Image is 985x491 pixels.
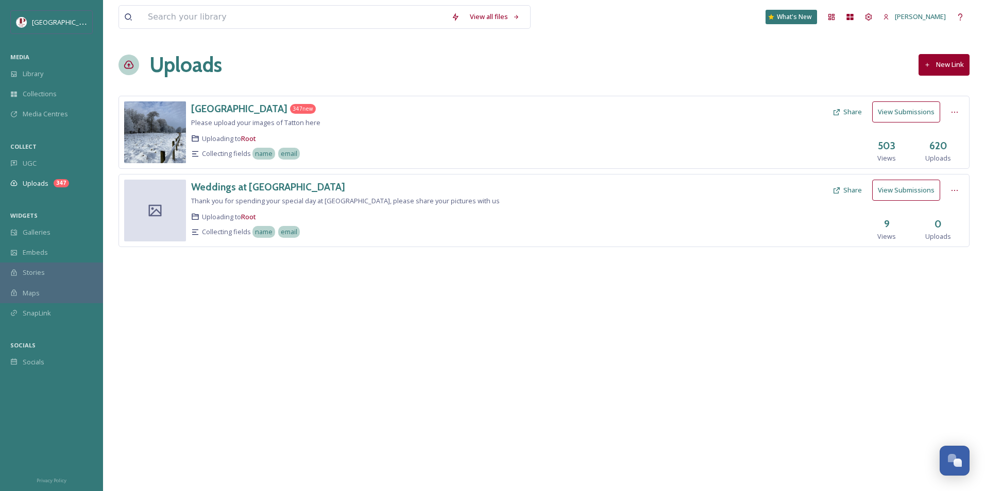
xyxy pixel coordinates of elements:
[255,227,273,237] span: name
[23,109,68,119] span: Media Centres
[23,69,43,79] span: Library
[124,101,186,163] img: 4b71e7b8-e865-4367-bfd5-b6f5ac25e61b.jpg
[281,227,297,237] span: email
[149,49,222,80] a: Uploads
[143,6,446,28] input: Search your library
[23,357,44,367] span: Socials
[877,232,896,241] span: Views
[54,179,69,187] div: 347
[23,179,48,188] span: Uploads
[465,7,525,27] a: View all files
[255,149,273,159] span: name
[23,248,48,257] span: Embeds
[37,474,66,486] a: Privacy Policy
[895,12,946,21] span: [PERSON_NAME]
[23,227,50,237] span: Galleries
[191,118,320,127] span: Please upload your images of Tatton here
[827,102,867,122] button: Share
[872,101,945,122] a: View Submissions
[16,17,27,27] img: download%20(5).png
[827,180,867,200] button: Share
[191,181,345,193] h3: Weddings at [GEOGRAPHIC_DATA]
[877,153,896,163] span: Views
[23,308,51,318] span: SnapLink
[191,101,287,116] a: [GEOGRAPHIC_DATA]
[872,180,940,201] button: View Submissions
[925,232,951,241] span: Uploads
[23,288,40,298] span: Maps
[191,196,500,205] span: Thank you for spending your special day at [GEOGRAPHIC_DATA], please share your pictures with us
[10,143,37,150] span: COLLECT
[940,446,970,476] button: Open Chat
[191,180,345,195] a: Weddings at [GEOGRAPHIC_DATA]
[884,217,890,232] h3: 9
[919,54,970,75] button: New Link
[935,217,942,232] h3: 0
[929,138,947,153] h3: 620
[290,104,316,114] div: 347 new
[202,227,251,237] span: Collecting fields
[281,149,297,159] span: email
[10,212,38,219] span: WIDGETS
[23,268,45,277] span: Stories
[10,341,36,349] span: SOCIALS
[32,17,97,27] span: [GEOGRAPHIC_DATA]
[23,89,57,99] span: Collections
[23,159,37,168] span: UGC
[925,153,951,163] span: Uploads
[872,180,945,201] a: View Submissions
[241,212,256,221] a: Root
[37,477,66,484] span: Privacy Policy
[202,149,251,159] span: Collecting fields
[202,212,256,222] span: Uploading to
[878,7,951,27] a: [PERSON_NAME]
[766,10,817,24] a: What's New
[878,138,895,153] h3: 503
[872,101,940,122] button: View Submissions
[241,134,256,143] a: Root
[202,134,256,144] span: Uploading to
[10,53,29,61] span: MEDIA
[191,102,287,115] h3: [GEOGRAPHIC_DATA]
